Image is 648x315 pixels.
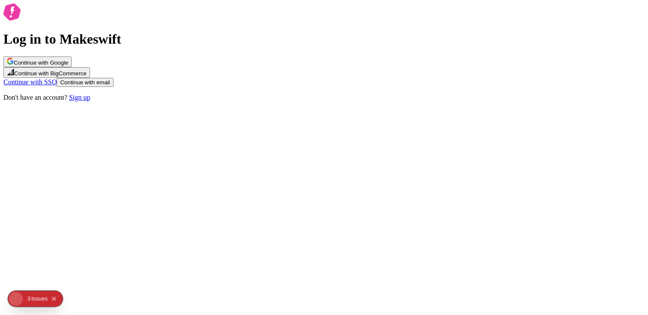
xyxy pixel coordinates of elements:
[57,78,113,87] button: Continue with email
[14,59,68,66] span: Continue with Google
[69,94,90,101] a: Sign up
[60,79,110,86] span: Continue with email
[3,94,645,101] p: Don't have an account?
[3,67,90,78] button: Continue with BigCommerce
[3,56,72,67] button: Continue with Google
[3,78,57,86] a: Continue with SSO
[3,31,645,47] h1: Log in to Makeswift
[14,70,87,77] span: Continue with BigCommerce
